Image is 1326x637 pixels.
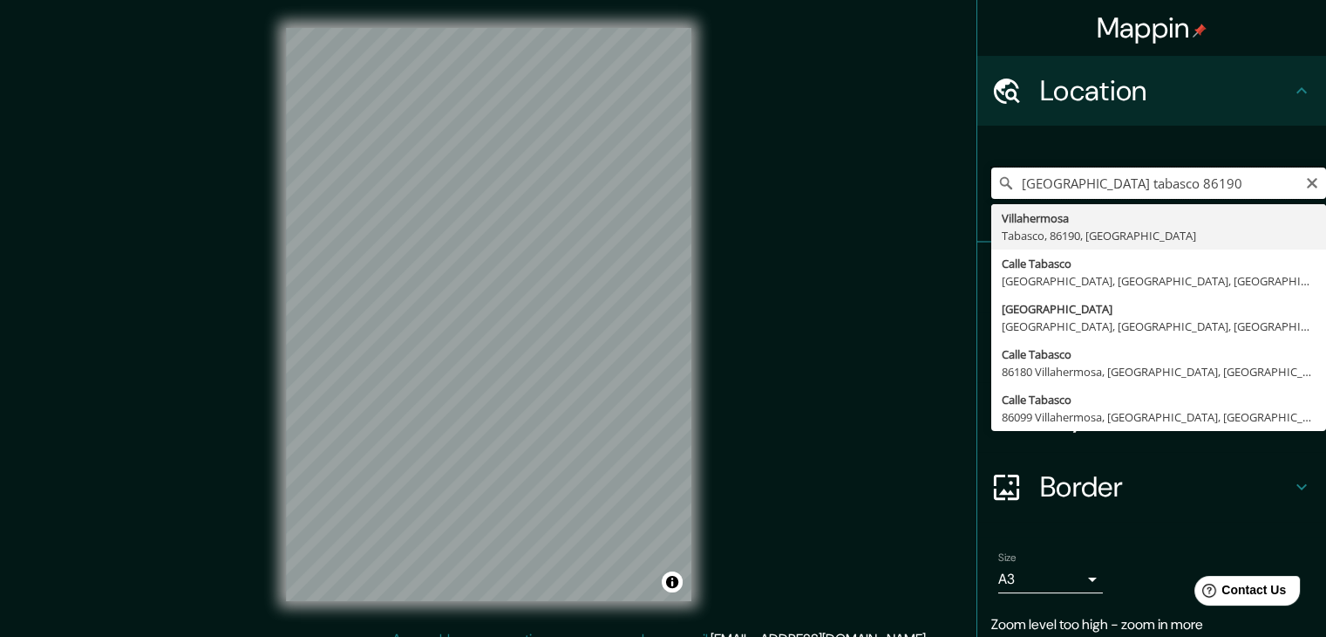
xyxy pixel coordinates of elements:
[977,56,1326,126] div: Location
[1002,363,1316,380] div: 86180 Villahermosa, [GEOGRAPHIC_DATA], [GEOGRAPHIC_DATA]
[998,565,1103,593] div: A3
[1040,73,1291,108] h4: Location
[977,243,1326,312] div: Pins
[1171,569,1307,618] iframe: Help widget launcher
[991,614,1312,635] p: Zoom level too high - zoom in more
[1002,227,1316,244] div: Tabasco, 86190, [GEOGRAPHIC_DATA]
[1305,174,1319,190] button: Clear
[286,28,691,601] canvas: Map
[1002,318,1316,335] div: [GEOGRAPHIC_DATA], [GEOGRAPHIC_DATA], [GEOGRAPHIC_DATA]
[1040,400,1291,435] h4: Layout
[977,452,1326,522] div: Border
[1002,408,1316,426] div: 86099 Villahermosa, [GEOGRAPHIC_DATA], [GEOGRAPHIC_DATA]
[1097,10,1207,45] h4: Mappin
[662,572,683,592] button: Toggle attribution
[977,312,1326,382] div: Style
[1002,391,1316,408] div: Calle Tabasco
[991,168,1326,199] input: Pick your city or area
[1002,300,1316,318] div: [GEOGRAPHIC_DATA]
[977,382,1326,452] div: Layout
[1002,272,1316,290] div: [GEOGRAPHIC_DATA], [GEOGRAPHIC_DATA], [GEOGRAPHIC_DATA]
[1002,255,1316,272] div: Calle Tabasco
[1193,24,1207,38] img: pin-icon.png
[1002,209,1316,227] div: Villahermosa
[1040,469,1291,504] h4: Border
[1002,346,1316,363] div: Calle Tabasco
[998,551,1017,565] label: Size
